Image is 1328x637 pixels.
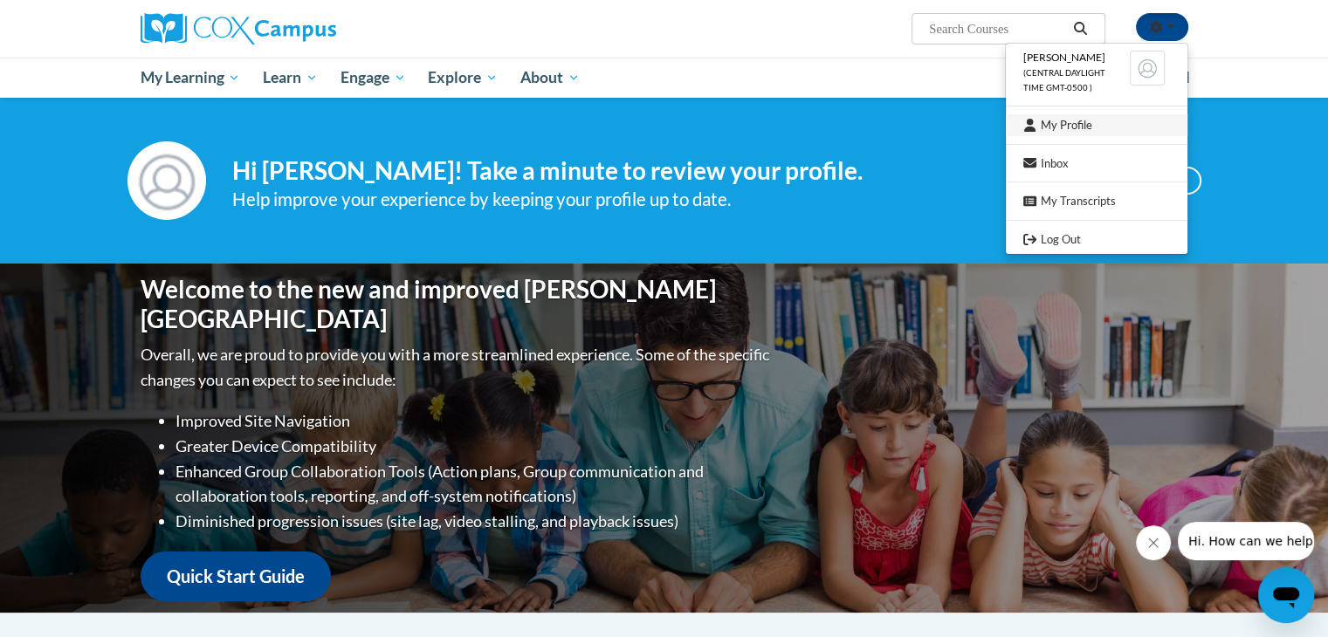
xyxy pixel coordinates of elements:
[1023,51,1105,64] span: [PERSON_NAME]
[175,459,774,510] li: Enhanced Group Collaboration Tools (Action plans, Group communication and collaboration tools, re...
[1258,567,1314,623] iframe: Button to launch messaging window
[129,58,252,98] a: My Learning
[114,58,1214,98] div: Main menu
[1006,190,1187,212] a: My Transcripts
[1130,51,1165,86] img: Learner Profile Avatar
[416,58,509,98] a: Explore
[141,13,472,45] a: Cox Campus
[232,156,1067,186] h4: Hi [PERSON_NAME]! Take a minute to review your profile.
[175,509,774,534] li: Diminished progression issues (site lag, video stalling, and playback issues)
[1006,229,1187,250] a: Logout
[1136,13,1188,41] button: Account Settings
[1006,114,1187,136] a: My Profile
[140,67,240,88] span: My Learning
[175,434,774,459] li: Greater Device Compatibility
[520,67,580,88] span: About
[428,67,498,88] span: Explore
[141,551,331,601] a: Quick Start Guide
[1006,153,1187,175] a: Inbox
[1178,522,1314,560] iframe: Message from company
[175,408,774,434] li: Improved Site Navigation
[10,12,141,26] span: Hi. How can we help?
[1023,68,1105,92] span: (Central Daylight Time GMT-0500 )
[251,58,329,98] a: Learn
[141,275,774,333] h1: Welcome to the new and improved [PERSON_NAME][GEOGRAPHIC_DATA]
[232,185,1067,214] div: Help improve your experience by keeping your profile up to date.
[1136,525,1171,560] iframe: Close message
[927,18,1067,39] input: Search Courses
[141,13,336,45] img: Cox Campus
[341,67,406,88] span: Engage
[127,141,206,220] img: Profile Image
[141,342,774,393] p: Overall, we are proud to provide you with a more streamlined experience. Some of the specific cha...
[263,67,318,88] span: Learn
[509,58,591,98] a: About
[329,58,417,98] a: Engage
[1067,18,1093,39] button: Search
